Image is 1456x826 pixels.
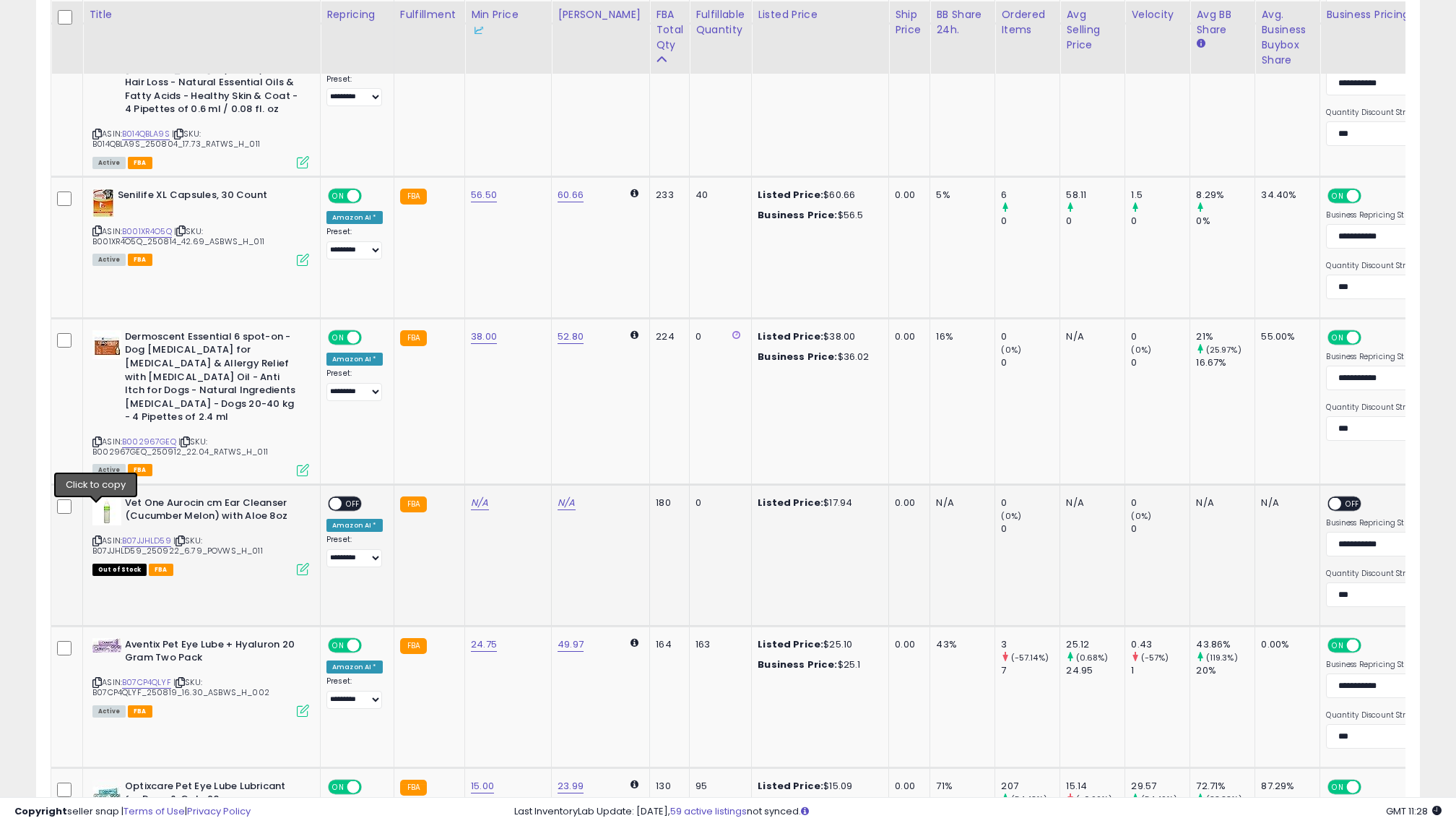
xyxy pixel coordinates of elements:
div: N/A [1066,330,1114,343]
a: 23.99 [558,779,584,793]
div: 0 [1131,356,1189,369]
div: 0 [1001,496,1059,509]
div: 0 [1001,522,1059,535]
div: Preset: [326,74,383,107]
a: 52.80 [558,330,584,344]
b: Optixcare Pet Eye Lube Lubricant for Dogs & Cats 20 gram [125,780,300,810]
div: N/A [1261,496,1309,509]
div: 34.40% [1261,189,1309,202]
small: (0%) [1131,510,1151,522]
div: 0.00 [895,780,919,793]
div: 6 [1001,189,1059,202]
div: Ordered Items [1001,7,1054,38]
small: FBA [400,189,427,205]
span: FBA [128,705,152,718]
div: 0 [1001,330,1059,343]
small: (0.68%) [1076,652,1109,663]
img: 41zagpRIhKL._SL40_.jpg [92,189,114,218]
div: Fulfillable Quantity [695,7,745,38]
div: 0 [1131,215,1189,228]
span: OFF [1359,331,1382,343]
div: 0 [1066,215,1124,228]
div: 0 [695,496,740,509]
span: | SKU: B001XR4O5Q_250814_42.69_ASBWS_H_011 [92,225,264,247]
div: $36.02 [758,350,877,363]
a: B014QBLA9S [122,128,170,140]
div: 7 [1001,664,1059,677]
a: N/A [558,496,575,510]
span: ON [329,639,347,651]
div: 180 [656,496,678,509]
div: ASIN: [92,496,309,574]
div: 43% [936,638,984,651]
div: 29.57 [1131,780,1189,793]
div: 25.12 [1066,638,1124,651]
div: Ship Price [895,7,924,38]
div: Min Price [471,7,545,38]
div: ASIN: [92,638,309,715]
small: FBA [400,638,427,654]
div: seller snap | | [14,805,251,819]
div: $17.94 [758,496,877,509]
span: All listings currently available for purchase on Amazon [92,464,126,476]
div: 40 [695,189,740,202]
div: Amazon AI * [326,661,383,674]
div: ASIN: [92,189,309,264]
div: 72.71% [1196,780,1254,793]
small: FBA [400,496,427,512]
img: 41gjtIoQqDL._SL40_.jpg [92,780,121,809]
div: Amazon AI * [326,211,383,224]
div: 233 [656,189,678,202]
span: FBA [128,157,152,169]
div: 5% [936,189,984,202]
span: ON [1330,331,1348,343]
small: (0%) [1131,344,1151,356]
span: ON [329,189,347,202]
div: $38.00 [758,330,877,343]
a: 15.00 [471,779,494,793]
b: Senilife XL Capsules, 30 Count [118,189,293,206]
div: Velocity [1131,7,1184,22]
small: (0%) [1001,510,1021,522]
div: N/A [1196,496,1244,509]
a: 60.66 [558,188,584,202]
div: 16% [936,330,984,343]
b: Listed Price: [758,188,823,202]
div: [PERSON_NAME] [558,7,643,22]
div: FBA Total Qty [656,7,683,53]
span: FBA [128,254,152,266]
label: Quantity Discount Strategy: [1326,569,1431,579]
small: Avg BB Share. [1196,38,1205,51]
a: 56.50 [471,188,497,202]
span: All listings that are currently out of stock and unavailable for purchase on Amazon [92,564,147,576]
span: OFF [342,497,365,509]
div: 58.11 [1066,189,1124,202]
div: 3 [1001,638,1059,651]
div: Preset: [326,227,383,259]
b: Listed Price: [758,496,823,509]
span: | SKU: B014QBLA9S_250804_17.73_RATWS_H_011 [92,128,260,150]
span: OFF [360,331,383,343]
div: 16.67% [1196,356,1254,369]
div: 164 [656,638,678,651]
div: BB Share 24h. [936,7,989,38]
b: Business Price: [758,208,837,222]
div: 55.00% [1261,330,1309,343]
small: FBA [400,780,427,796]
span: ON [329,331,347,343]
div: Amazon AI * [326,353,383,366]
label: Business Repricing Strategy: [1326,352,1431,362]
a: 59 active listings [670,804,747,818]
b: Listed Price: [758,779,823,793]
b: Essential 6 spot-on for Cats - [MEDICAL_DATA] for [MEDICAL_DATA] Dry or Oily Skin & Hair Loss - N... [125,35,300,119]
label: Quantity Discount Strategy: [1326,710,1431,720]
a: B07JJHLD59 [122,535,171,547]
img: 41vrkAm78zL._SL40_.jpg [92,638,121,653]
a: 38.00 [471,330,497,344]
b: Dermoscent Essential 6 spot-on - Dog [MEDICAL_DATA] for [MEDICAL_DATA] & Allergy Relief with [MED... [125,330,300,428]
a: Terms of Use [123,804,185,818]
label: Business Repricing Strategy: [1326,518,1431,528]
div: 0.00 [895,330,919,343]
div: 207 [1001,780,1059,793]
span: ON [1330,780,1348,793]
